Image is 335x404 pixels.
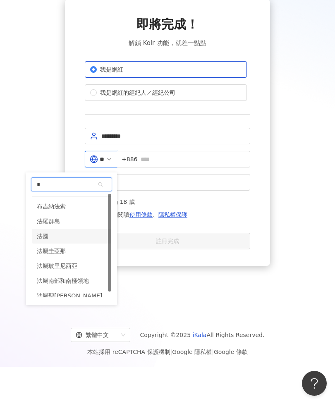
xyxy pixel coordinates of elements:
span: 我已詳細閱讀 、 [95,210,187,220]
div: 法國 [37,229,48,244]
span: 本站採用 reCAPTCHA 保護機制 [87,347,247,357]
a: iKala [193,332,207,338]
a: Google 隱私權 [172,349,212,355]
div: 法羅群島 [37,214,60,229]
span: | [170,349,172,355]
div: 法屬聖馬丁 [32,288,111,303]
div: 法屬圭亞那 [32,244,111,258]
div: 法國 [32,229,111,244]
div: 繁體中文 [76,328,118,342]
div: 法屬圭亞那 [37,244,66,258]
a: 隱私權保護 [158,211,187,218]
div: 法屬玻里尼西亞 [37,258,77,273]
div: 布吉納法索 [32,199,111,214]
span: 我是網紅的經紀人／經紀公司 [97,88,179,97]
iframe: Help Scout Beacon - Open [302,371,327,396]
div: 布吉納法索 [37,199,66,214]
div: 法屬南部和南極領地 [32,273,111,288]
div: 法屬聖[PERSON_NAME] [37,288,102,303]
span: +886 [122,155,137,164]
span: | [212,349,214,355]
a: 使用條款 [129,211,153,218]
span: 解鎖 Kolr 功能，就差一點點 [129,38,206,48]
span: 我是網紅 [97,65,127,74]
div: 法屬南部和南極領地 [37,273,89,288]
span: 即將完成！ [136,16,199,33]
span: Copyright © 2025 All Rights Reserved. [140,330,265,340]
div: 法屬玻里尼西亞 [32,258,111,273]
button: 註冊完成 [85,233,250,249]
a: Google 條款 [214,349,248,355]
div: 法羅群島 [32,214,111,229]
